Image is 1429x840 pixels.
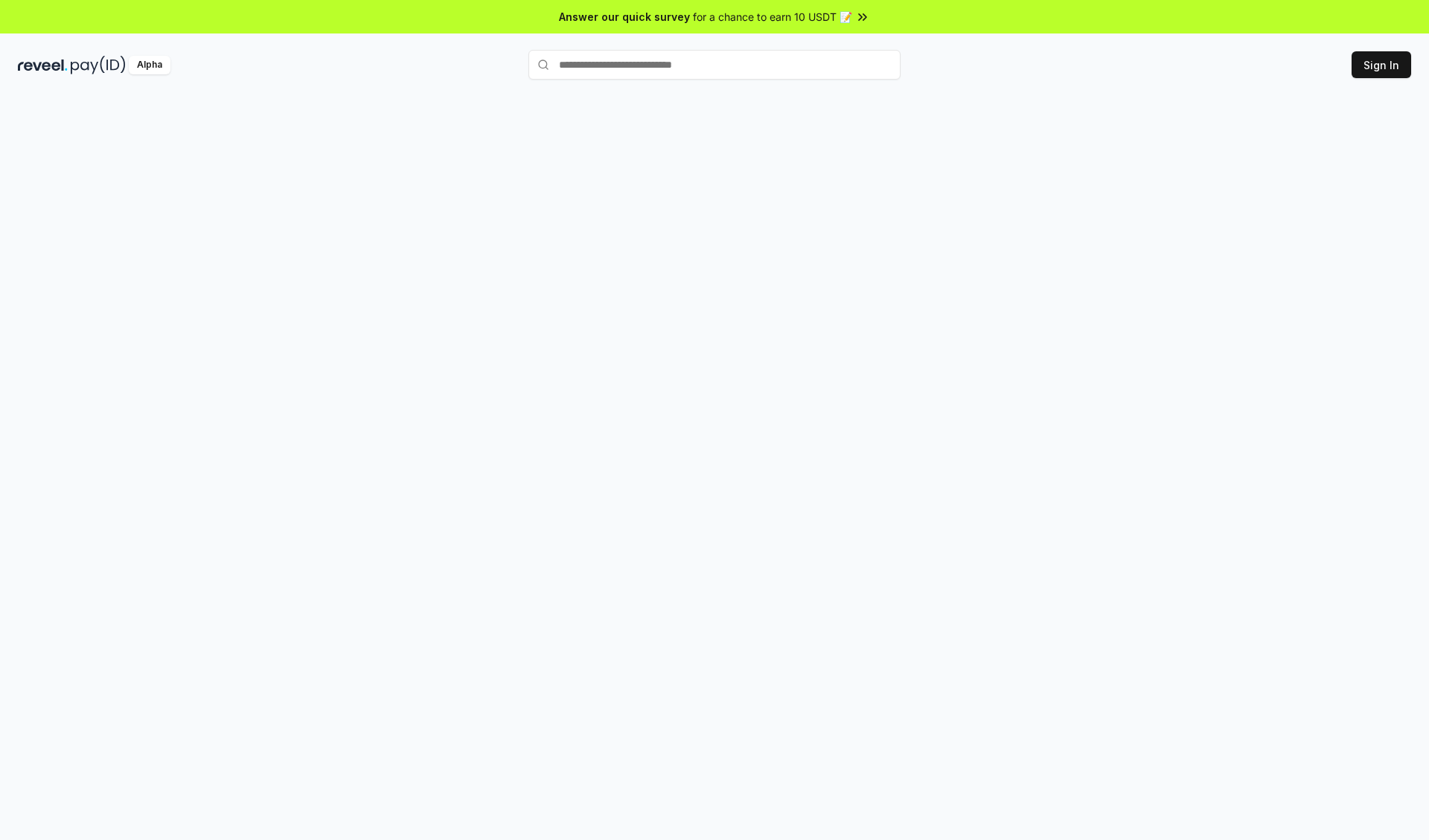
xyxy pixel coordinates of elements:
button: Sign In [1352,51,1411,78]
span: Answer our quick survey [559,9,690,25]
img: pay_id [71,56,126,74]
img: reveel_dark [18,56,68,74]
span: for a chance to earn 10 USDT 📝 [693,9,852,25]
div: Alpha [129,56,170,74]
